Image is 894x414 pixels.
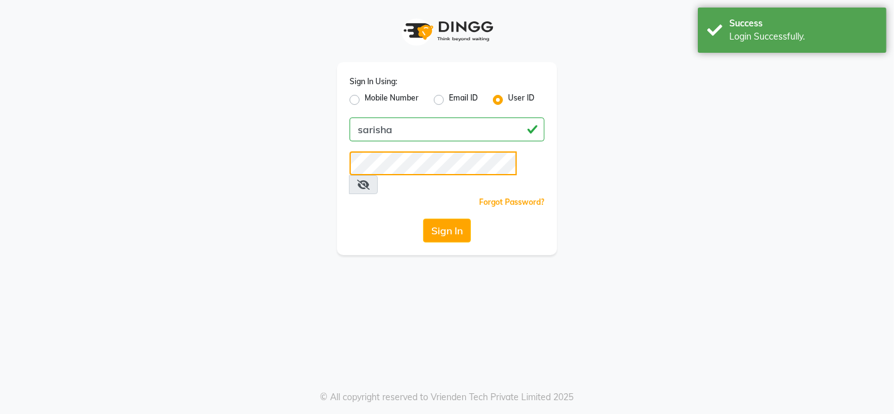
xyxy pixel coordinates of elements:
label: Mobile Number [365,92,419,107]
label: Sign In Using: [350,76,397,87]
input: Username [350,117,544,141]
label: Email ID [449,92,478,107]
div: Login Successfully. [729,30,877,43]
div: Success [729,17,877,30]
input: Username [350,151,517,175]
a: Forgot Password? [479,197,544,207]
img: logo1.svg [397,13,497,50]
button: Sign In [423,219,471,242]
label: User ID [508,92,534,107]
